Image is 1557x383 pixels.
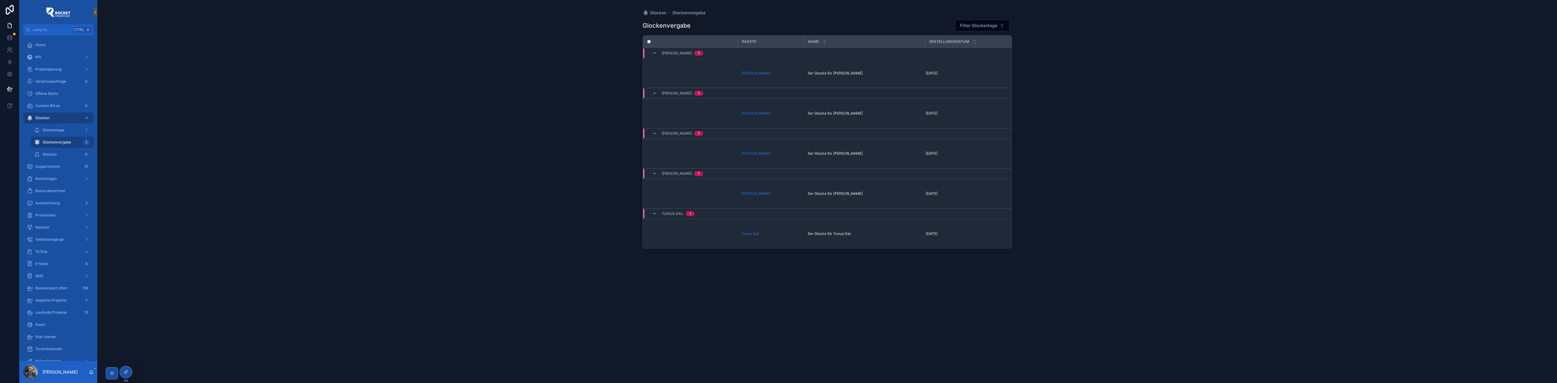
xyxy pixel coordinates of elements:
[35,188,65,193] span: Bonus abrechnen
[23,283,94,294] a: Raketenstart offen159
[30,149,94,160] a: Glocken0
[23,307,94,318] a: Laufende Projekte15
[926,151,938,156] span: [DATE]
[23,234,94,245] a: Telefoneingänge1
[741,231,759,236] a: Yunus Dal
[35,322,45,327] span: Deals
[23,356,94,367] a: Meine Raketen
[955,20,1010,31] button: Select Button
[35,359,61,364] span: Meine Raketen
[83,139,90,146] div: 5
[35,310,67,315] span: Laufende Projekte
[83,78,90,85] div: 0
[23,24,94,35] button: Jump to...CtrlK
[35,103,60,108] span: Content Börse
[35,298,66,303] span: Geplante Projekte
[33,27,71,32] span: Jump to...
[30,137,94,148] a: Glockenvergabe5
[926,111,938,116] span: [DATE]
[23,271,94,281] a: SMS1
[698,171,699,176] div: 1
[83,199,90,207] div: 2
[35,274,43,278] span: SMS
[35,334,56,339] span: Start planen
[23,319,94,330] a: Deals
[742,39,756,44] span: Rakete
[23,112,94,123] a: Glocken
[35,43,46,47] span: Home
[35,201,60,205] span: Auszeichnung
[23,210,94,221] a: Provisionen
[926,191,938,196] span: [DATE]
[83,126,90,134] div: 1
[35,164,60,169] span: Supportcenter
[643,21,691,30] h1: Glockenvergabe
[23,185,94,196] a: Bonus abrechnen
[662,91,692,96] span: [PERSON_NAME]
[83,163,90,170] div: 31
[808,231,851,236] span: 5er Glocke für Yunus Dal
[662,211,683,216] span: Yunus Dal
[35,116,50,120] span: Glocken
[662,131,692,136] span: [PERSON_NAME]
[83,236,90,243] div: 1
[23,40,94,50] a: Home
[23,198,94,209] a: Auszeichnung2
[74,27,85,33] span: Ctrl
[19,35,97,361] div: scrollable content
[808,39,819,44] span: Name
[23,295,94,306] a: Geplante Projekte1
[929,39,969,44] span: Erstellungsdatum
[35,347,63,351] span: Terminkalender
[35,79,66,84] span: Vorschussanfrage
[23,100,94,111] a: Content Börse0
[23,343,94,354] a: Terminkalender
[83,102,90,109] div: 0
[672,10,706,16] a: Glockenvergabe
[698,131,699,136] div: 1
[23,76,94,87] a: Vorschussanfrage0
[35,67,61,72] span: Projektplanung
[662,171,692,176] span: [PERSON_NAME]
[23,64,94,75] a: Projektplanung
[698,91,699,96] div: 1
[35,286,67,291] span: Raketenstart offen
[23,161,94,172] a: Supportcenter31
[960,22,997,29] span: Filter Glockentage
[741,191,771,196] a: [PERSON_NAME]
[43,140,71,145] span: Glockenvergabe
[35,237,64,242] span: Telefoneingänge
[43,369,78,375] p: [PERSON_NAME]
[35,91,58,96] span: Offene Starts
[741,151,771,156] a: [PERSON_NAME]
[662,51,692,56] span: [PERSON_NAME]
[643,10,666,16] a: Glocken
[83,260,90,267] div: 6
[689,211,691,216] div: 1
[741,111,771,116] a: [PERSON_NAME]
[23,222,94,233] a: Raketen
[808,191,863,196] span: 5er Glocke für [PERSON_NAME]
[23,331,94,342] a: Start planen
[23,52,94,63] a: KPI
[35,249,47,254] span: To Dos
[23,258,94,269] a: E-Mails6
[23,246,94,257] a: To Dos
[83,309,90,316] div: 15
[23,173,94,184] a: Rechnungen
[808,111,863,116] span: 5er Glocke für [PERSON_NAME]
[86,27,91,32] span: K
[83,272,90,280] div: 1
[43,128,64,133] span: Glockentage
[35,176,57,181] span: Rechnungen
[926,231,938,236] span: [DATE]
[35,213,56,218] span: Provisionen
[926,71,938,76] span: [DATE]
[35,225,50,230] span: Raketen
[741,71,771,76] a: [PERSON_NAME]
